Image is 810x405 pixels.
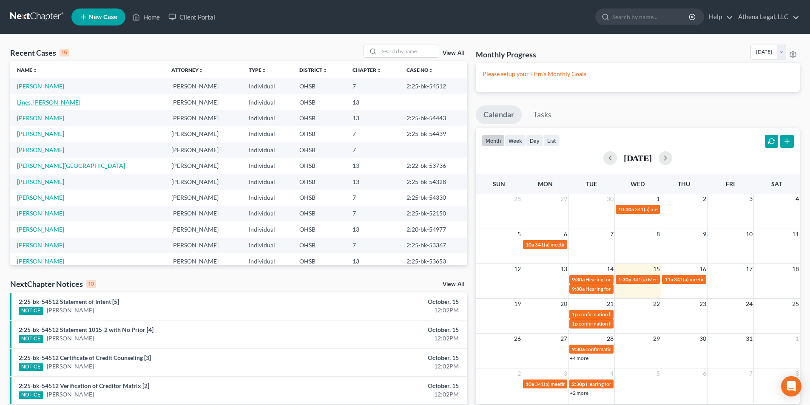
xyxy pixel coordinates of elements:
[572,276,585,283] span: 9:30a
[429,68,434,73] i: unfold_more
[171,67,204,73] a: Attorneyunfold_more
[632,276,720,283] span: 341(a) Meeting for Ti'[PERSON_NAME]
[242,190,293,205] td: Individual
[17,162,125,169] a: [PERSON_NAME][GEOGRAPHIC_DATA]
[400,126,467,142] td: 2:25-bk-54439
[570,355,588,361] a: +4 more
[513,194,522,204] span: 28
[400,110,467,126] td: 2:25-bk-54443
[535,241,617,248] span: 341(a) meeting for [PERSON_NAME]
[609,229,614,239] span: 7
[17,82,64,90] a: [PERSON_NAME]
[346,110,400,126] td: 13
[699,334,707,344] span: 30
[400,158,467,173] td: 2:22-bk-53736
[570,390,588,396] a: +2 more
[19,307,43,315] div: NOTICE
[748,368,753,379] span: 7
[606,334,614,344] span: 28
[346,142,400,158] td: 7
[242,158,293,173] td: Individual
[674,276,756,283] span: 341(a) meeting for [PERSON_NAME]
[346,94,400,110] td: 13
[572,346,585,352] span: 9:30a
[795,368,800,379] span: 8
[346,190,400,205] td: 7
[513,334,522,344] span: 26
[400,190,467,205] td: 2:25-bk-54330
[400,253,467,269] td: 2:25-bk-53653
[702,194,707,204] span: 2
[791,264,800,274] span: 18
[560,194,568,204] span: 29
[242,174,293,190] td: Individual
[293,221,346,237] td: OHSB
[19,326,153,333] a: 2:25-bk-54512 Statement 1015-2 with No Prior [4]
[606,299,614,309] span: 21
[47,390,94,399] a: [PERSON_NAME]
[299,67,327,73] a: Districtunfold_more
[242,221,293,237] td: Individual
[572,286,585,292] span: 9:30a
[585,346,681,352] span: confirmation hearing for [PERSON_NAME]
[635,206,717,212] span: 341(a) meeting for [PERSON_NAME]
[128,9,164,25] a: Home
[19,354,151,361] a: 2:25-bk-54512 Certificate of Credit Counseling [3]
[165,174,242,190] td: [PERSON_NAME]
[493,180,505,187] span: Sun
[164,9,219,25] a: Client Portal
[346,174,400,190] td: 13
[517,229,522,239] span: 5
[318,306,459,314] div: 12:02PM
[346,126,400,142] td: 7
[748,194,753,204] span: 3
[678,180,690,187] span: Thu
[795,334,800,344] span: 1
[652,264,661,274] span: 15
[17,258,64,265] a: [PERSON_NAME]
[482,135,505,146] button: month
[791,229,800,239] span: 11
[165,94,242,110] td: [PERSON_NAME]
[165,126,242,142] td: [PERSON_NAME]
[699,299,707,309] span: 23
[242,238,293,253] td: Individual
[734,9,799,25] a: Athena Legal, LLC
[249,67,267,73] a: Typeunfold_more
[318,297,459,306] div: October, 15
[165,253,242,269] td: [PERSON_NAME]
[165,238,242,253] td: [PERSON_NAME]
[293,126,346,142] td: OHSB
[17,114,64,122] a: [PERSON_NAME]
[17,178,64,185] a: [PERSON_NAME]
[612,9,690,25] input: Search by name...
[513,299,522,309] span: 19
[242,78,293,94] td: Individual
[400,174,467,190] td: 2:25-bk-54328
[513,264,522,274] span: 12
[293,142,346,158] td: OHSB
[572,320,578,327] span: 1p
[745,299,753,309] span: 24
[60,49,69,57] div: 15
[165,221,242,237] td: [PERSON_NAME]
[165,206,242,221] td: [PERSON_NAME]
[293,174,346,190] td: OHSB
[346,238,400,253] td: 7
[791,299,800,309] span: 25
[572,311,578,317] span: 1p
[17,130,64,137] a: [PERSON_NAME]
[406,67,434,73] a: Case Nounfold_more
[624,153,652,162] h2: [DATE]
[17,210,64,217] a: [PERSON_NAME]
[318,382,459,390] div: October, 15
[400,221,467,237] td: 2:20-bk-54977
[47,306,94,314] a: [PERSON_NAME]
[346,158,400,173] td: 13
[505,135,526,146] button: week
[322,68,327,73] i: unfold_more
[17,226,64,233] a: [PERSON_NAME]
[579,311,674,317] span: confirmation hearing for [PERSON_NAME]
[242,142,293,158] td: Individual
[165,142,242,158] td: [PERSON_NAME]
